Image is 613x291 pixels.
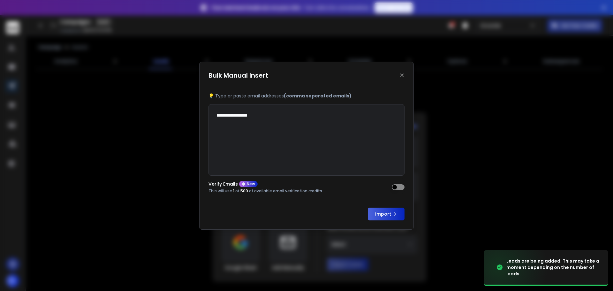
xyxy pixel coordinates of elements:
[208,71,268,80] h1: Bulk Manual Insert
[208,188,323,194] p: This will use of of available email verification credits.
[506,258,600,277] div: Leads are being added. This may take a moment depending on the number of leads.
[368,208,405,220] button: Import
[208,93,405,99] p: 💡 Type or paste email addresses
[284,93,352,99] b: (comma seperated emails)
[484,249,548,287] img: image
[239,181,258,187] div: New
[208,182,238,186] p: Verify Emails
[240,188,248,194] span: 500
[233,188,234,194] span: 1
